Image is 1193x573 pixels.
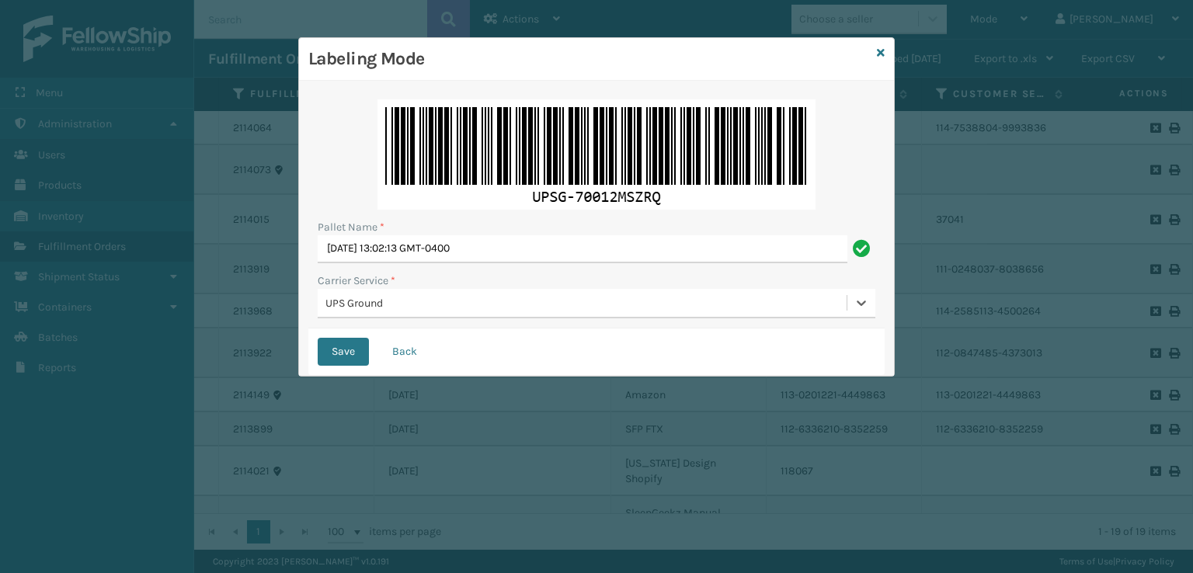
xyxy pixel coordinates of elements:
[318,273,395,289] label: Carrier Service
[325,295,848,311] div: UPS Ground
[318,338,369,366] button: Save
[378,338,431,366] button: Back
[308,47,871,71] h3: Labeling Mode
[318,219,384,235] label: Pallet Name
[377,99,816,210] img: 9HBH+HAAAABklEQVQDAAgKrGrRlL30AAAAAElFTkSuQmCC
